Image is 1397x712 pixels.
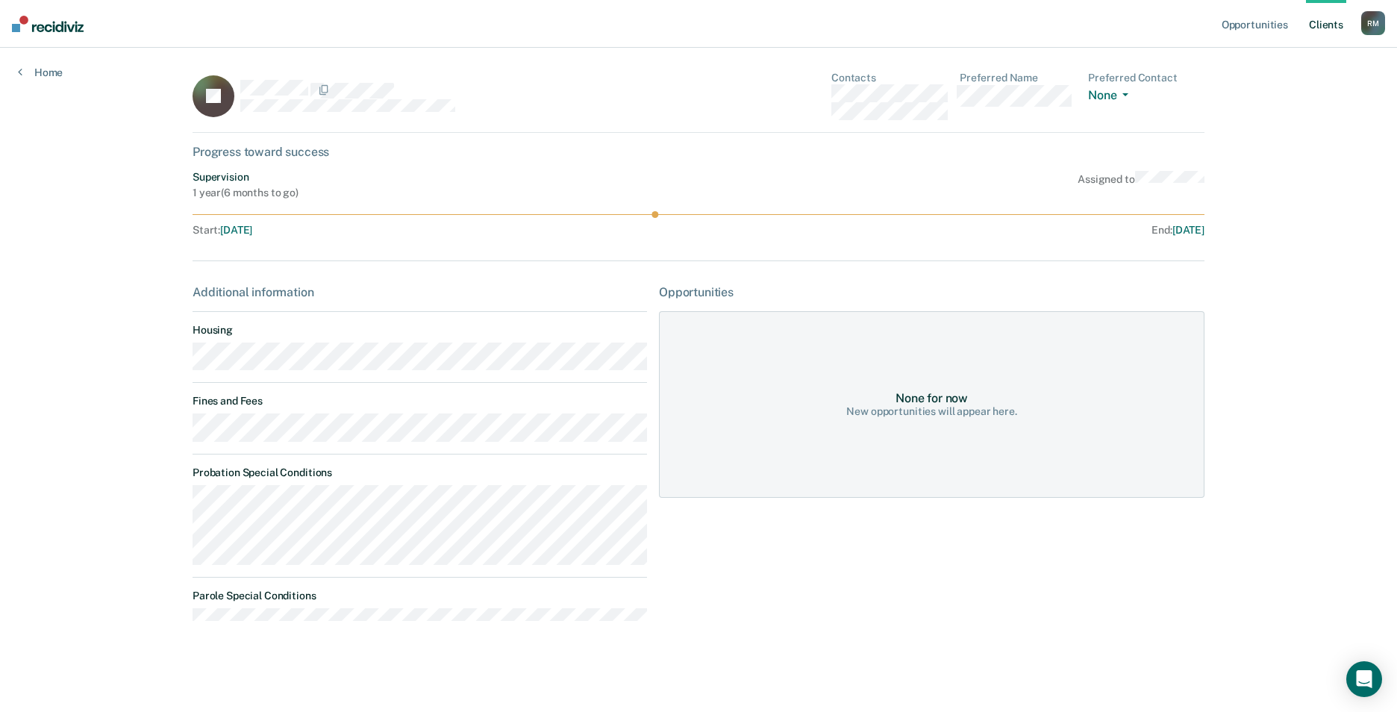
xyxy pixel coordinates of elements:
[1088,88,1134,105] button: None
[193,395,647,407] dt: Fines and Fees
[18,66,63,79] a: Home
[193,224,699,237] div: Start :
[1346,661,1382,697] div: Open Intercom Messenger
[12,16,84,32] img: Recidiviz
[846,405,1016,418] div: New opportunities will appear here.
[960,72,1076,84] dt: Preferred Name
[1078,171,1204,199] div: Assigned to
[1088,72,1204,84] dt: Preferred Contact
[193,324,647,337] dt: Housing
[193,187,299,199] div: 1 year ( 6 months to go )
[831,72,948,84] dt: Contacts
[1172,224,1204,236] span: [DATE]
[193,145,1204,159] div: Progress toward success
[896,391,968,405] div: None for now
[193,171,299,184] div: Supervision
[220,224,252,236] span: [DATE]
[659,285,1204,299] div: Opportunities
[193,466,647,479] dt: Probation Special Conditions
[193,590,647,602] dt: Parole Special Conditions
[1361,11,1385,35] button: RM
[193,285,647,299] div: Additional information
[1361,11,1385,35] div: R M
[705,224,1204,237] div: End :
